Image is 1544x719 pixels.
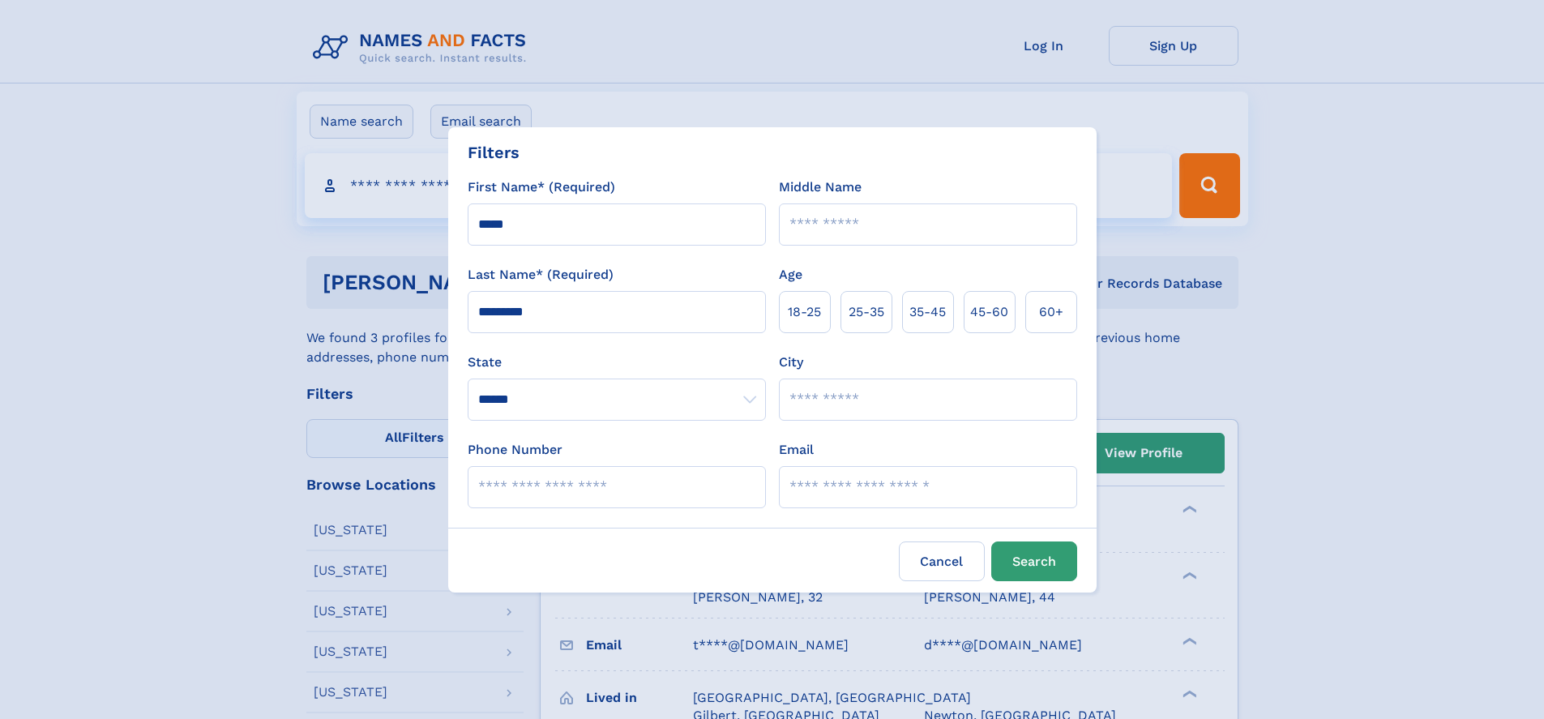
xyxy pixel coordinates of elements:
label: Phone Number [468,440,562,460]
label: State [468,353,766,372]
span: 35‑45 [909,302,946,322]
label: City [779,353,803,372]
span: 18‑25 [788,302,821,322]
div: Filters [468,140,520,165]
span: 45‑60 [970,302,1008,322]
label: Cancel [899,541,985,581]
span: 25‑35 [849,302,884,322]
label: Email [779,440,814,460]
label: First Name* (Required) [468,178,615,197]
button: Search [991,541,1077,581]
label: Age [779,265,802,285]
label: Middle Name [779,178,862,197]
label: Last Name* (Required) [468,265,614,285]
span: 60+ [1039,302,1063,322]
